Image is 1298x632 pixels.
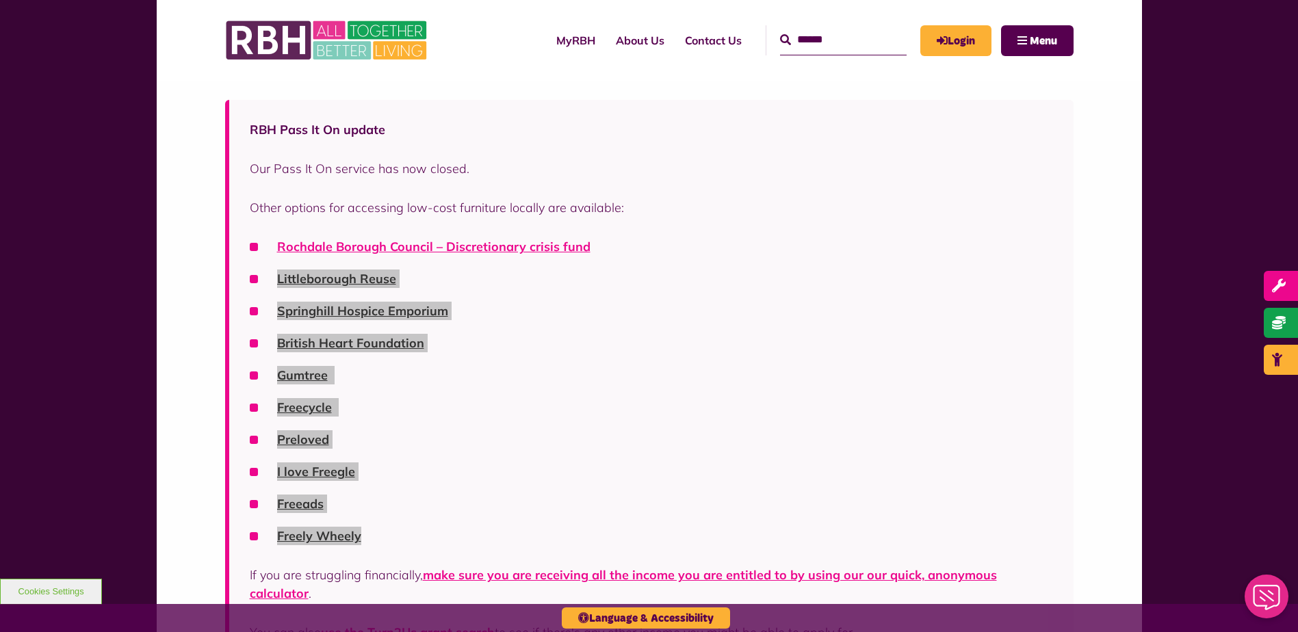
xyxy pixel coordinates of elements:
[250,567,997,601] a: make sure you are receiving all the income you are entitled to by using our our quick, anonymous ...
[606,22,675,59] a: About Us
[225,14,430,67] img: RBH
[277,399,332,415] a: Freecycle
[250,198,1053,217] p: Other options for accessing low-cost furniture locally are available:
[277,367,328,383] a: Gumtree
[546,22,606,59] a: MyRBH
[277,464,355,479] a: I love Freegle
[250,122,385,137] strong: RBH Pass It On update
[250,159,1053,178] p: Our Pass It On service has now closed.
[277,496,324,512] a: Freeads
[277,239,590,254] a: Rochdale Borough Council – Discretionary crisis fund
[562,607,730,629] button: Language & Accessibility
[250,566,1053,603] p: If you are struggling financially, .
[675,22,752,59] a: Contact Us
[277,303,448,319] a: Springhill Hospice Emporium
[277,432,329,447] a: Preloved
[1001,25,1074,56] button: Navigation
[277,528,361,544] a: Freely Wheely
[277,335,424,351] a: British Heart Foundation
[1236,570,1298,632] iframe: Netcall Web Assistant for live chat
[920,25,991,56] a: MyRBH
[780,25,907,55] input: Search
[277,271,396,287] a: Littleborough Reuse
[1030,36,1057,47] span: Menu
